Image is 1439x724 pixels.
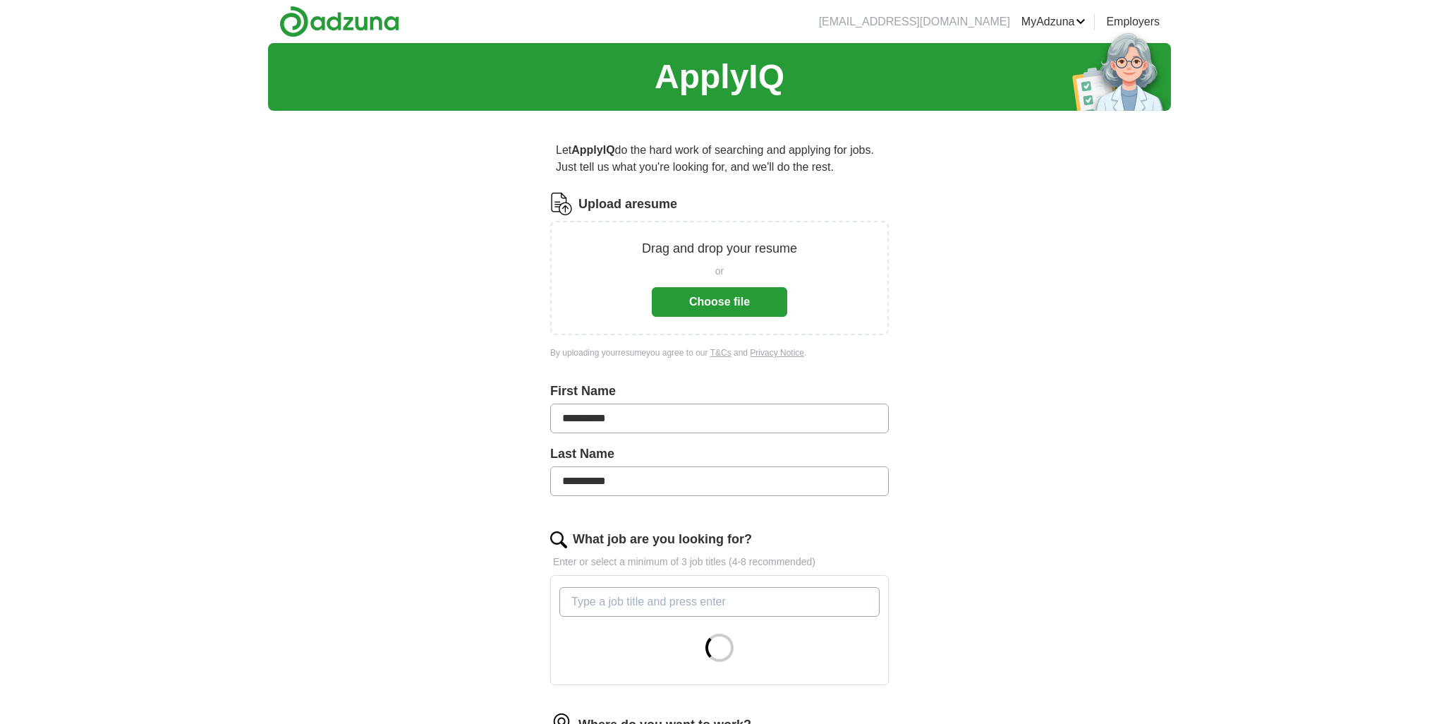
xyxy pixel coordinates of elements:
button: Choose file [652,287,787,317]
input: Type a job title and press enter [559,587,880,617]
a: MyAdzuna [1021,13,1086,30]
a: Employers [1106,13,1160,30]
img: Adzuna logo [279,6,399,37]
label: Last Name [550,445,889,464]
img: search.png [550,531,567,548]
strong: ApplyIQ [571,144,614,156]
a: Privacy Notice [750,348,804,358]
div: By uploading your resume you agree to our and . [550,346,889,359]
label: Upload a resume [578,195,677,214]
img: CV Icon [550,193,573,215]
li: [EMAIL_ADDRESS][DOMAIN_NAME] [819,13,1010,30]
label: What job are you looking for? [573,530,752,549]
label: First Name [550,382,889,401]
h1: ApplyIQ [655,52,784,102]
span: or [715,264,724,279]
p: Let do the hard work of searching and applying for jobs. Just tell us what you're looking for, an... [550,136,889,181]
p: Enter or select a minimum of 3 job titles (4-8 recommended) [550,555,889,569]
p: Drag and drop your resume [642,239,797,258]
a: T&Cs [710,348,731,358]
